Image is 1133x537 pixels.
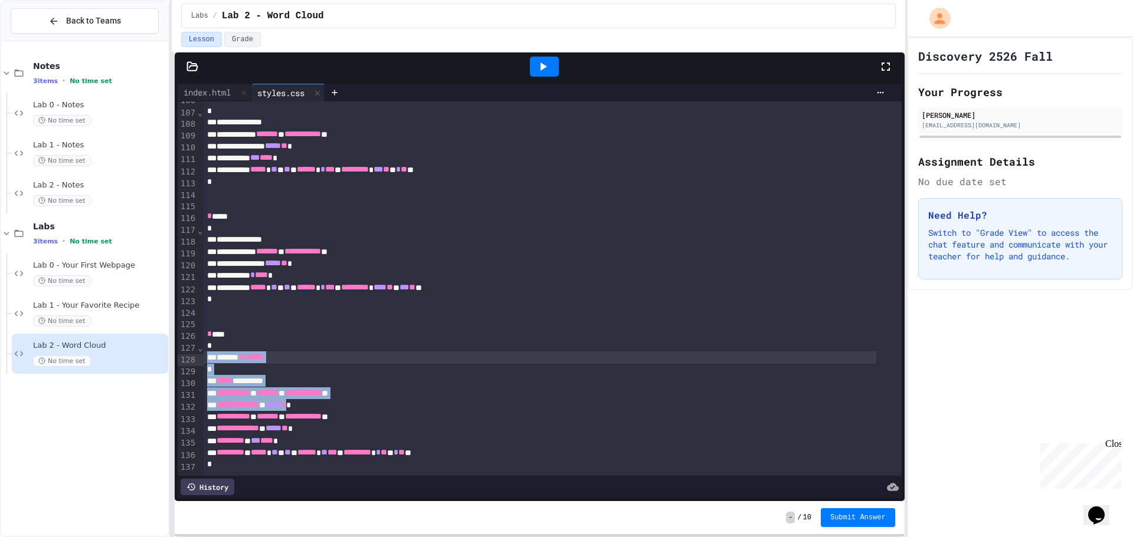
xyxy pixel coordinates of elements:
div: 110 [178,142,197,154]
span: 3 items [33,238,58,245]
h3: Need Help? [928,208,1112,222]
span: • [63,236,65,246]
iframe: chat widget [1083,490,1121,525]
span: Lab 2 - Notes [33,180,166,190]
span: Back to Teams [66,15,121,27]
button: Submit Answer [821,508,895,527]
div: index.html [178,84,251,101]
span: Submit Answer [830,513,886,522]
div: 118 [178,236,197,248]
div: 127 [178,342,197,354]
div: 137 [178,462,197,473]
span: • [63,76,65,85]
div: 112 [178,166,197,178]
h2: Assignment Details [918,153,1122,170]
div: 131 [178,390,197,401]
div: History [181,479,234,495]
div: 133 [178,414,197,426]
div: 123 [178,296,197,308]
span: Fold line [197,226,203,235]
div: My Account [917,5,954,32]
span: Lab 0 - Notes [33,100,166,110]
h1: Discovery 2526 Fall [918,48,1053,64]
div: 108 [178,118,197,130]
div: No due date set [918,174,1122,189]
h2: Your Progress [918,84,1122,100]
span: No time set [33,315,91,327]
span: Lab 2 - Word Cloud [222,9,324,23]
span: Lab 2 - Word Cloud [33,341,166,351]
div: [EMAIL_ADDRESS][DOMAIN_NAME] [922,121,1119,130]
div: 124 [178,308,197,319]
span: No time set [33,275,91,286]
span: Notes [33,61,166,71]
span: Lab 1 - Your Favorite Recipe [33,301,166,311]
span: Lab 0 - Your First Webpage [33,261,166,271]
span: No time set [70,77,112,85]
div: 134 [178,426,197,437]
span: No time set [33,195,91,206]
div: styles.css [251,87,310,99]
div: Chat with us now!Close [5,5,81,75]
span: Lab 1 - Notes [33,140,166,150]
div: 111 [178,154,197,166]
div: styles.css [251,84,325,101]
div: 113 [178,178,197,190]
span: - [786,512,795,523]
span: 3 items [33,77,58,85]
div: 121 [178,272,197,284]
div: 126 [178,331,197,342]
div: 120 [178,260,197,272]
div: 135 [178,437,197,449]
button: Lesson [181,32,222,47]
p: Switch to "Grade View" to access the chat feature and communicate with your teacher for help and ... [928,227,1112,262]
iframe: chat widget [1035,439,1121,489]
span: No time set [70,238,112,245]
div: [PERSON_NAME] [922,110,1119,120]
div: 116 [178,213,197,225]
div: 125 [178,319,197,331]
div: 129 [178,366,197,378]
div: 130 [178,378,197,390]
div: 115 [178,201,197,213]
button: Back to Teams [11,8,159,34]
span: Fold line [197,343,203,352]
div: 117 [178,225,197,236]
div: 122 [178,284,197,296]
span: Labs [191,11,208,21]
div: 136 [178,450,197,462]
div: 114 [178,190,197,202]
div: 107 [178,107,197,119]
span: No time set [33,355,91,367]
div: 128 [178,354,197,366]
div: 109 [178,130,197,142]
span: No time set [33,115,91,126]
span: 10 [803,513,811,522]
button: Grade [224,32,261,47]
span: Labs [33,221,166,232]
div: 106 [178,95,197,107]
span: No time set [33,155,91,166]
div: 132 [178,401,197,413]
div: index.html [178,86,237,98]
span: / [797,513,801,522]
div: 119 [178,248,197,260]
span: / [213,11,217,21]
span: Fold line [197,108,203,117]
